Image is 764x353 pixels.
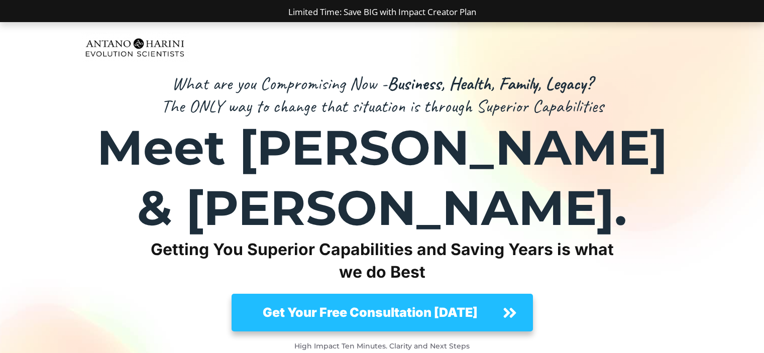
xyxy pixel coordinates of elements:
[97,118,668,237] strong: Meet [PERSON_NAME] & [PERSON_NAME].
[288,6,476,18] a: Limited Time: Save BIG with Impact Creator Plan
[81,72,684,95] p: What are you Compromising Now -
[81,33,189,62] img: Evolution-Scientist (2)
[151,240,614,282] strong: Getting You Superior Capabilities and Saving Years is what we do Best
[294,341,470,350] strong: High Impact Ten Minutes. Clarity and Next Steps
[232,294,533,331] a: Get Your Free Consultation [DATE]
[81,95,684,117] p: The ONLY way to change that situation is through Superior Capabilities
[387,72,592,95] strong: Business, Health, Family, Legacy?
[263,305,478,320] strong: Get Your Free Consultation [DATE]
